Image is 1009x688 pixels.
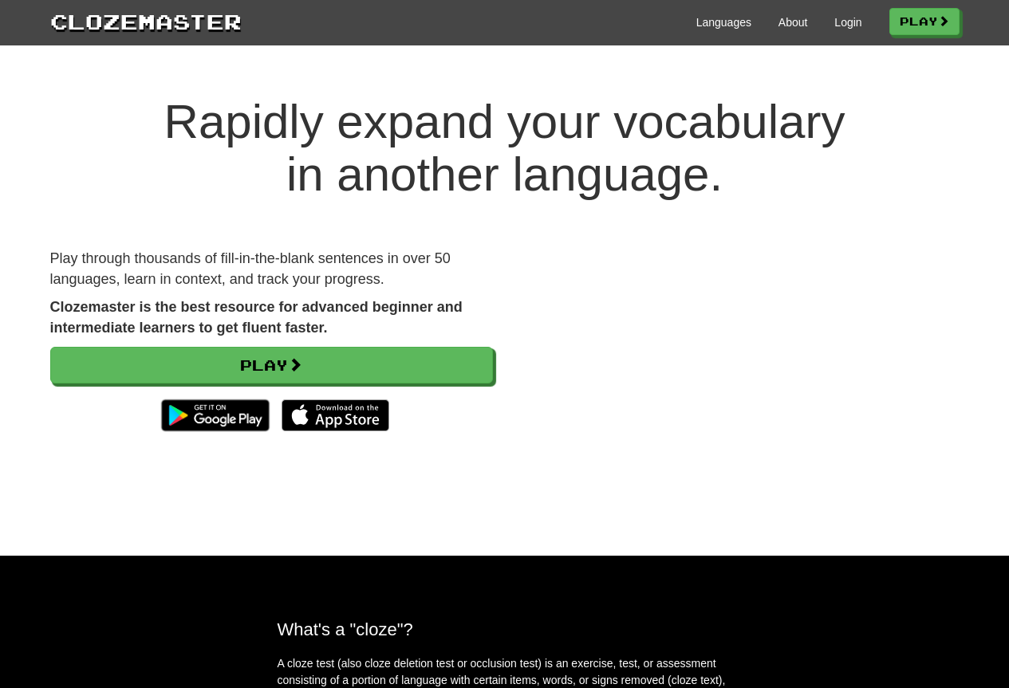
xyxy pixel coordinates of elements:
[834,14,861,30] a: Login
[278,619,732,639] h2: What's a "cloze"?
[778,14,808,30] a: About
[50,299,463,336] strong: Clozemaster is the best resource for advanced beginner and intermediate learners to get fluent fa...
[50,6,242,36] a: Clozemaster
[696,14,751,30] a: Languages
[50,347,493,383] a: Play
[889,8,960,35] a: Play
[282,399,389,431] img: Download_on_the_App_Store_Badge_US-UK_135x40-25178aeef6eb6b83b96f5f2d004eda3bffbb37122de64afbaef7...
[50,249,493,289] p: Play through thousands of fill-in-the-blank sentences in over 50 languages, learn in context, and...
[153,391,277,439] img: Get it on Google Play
